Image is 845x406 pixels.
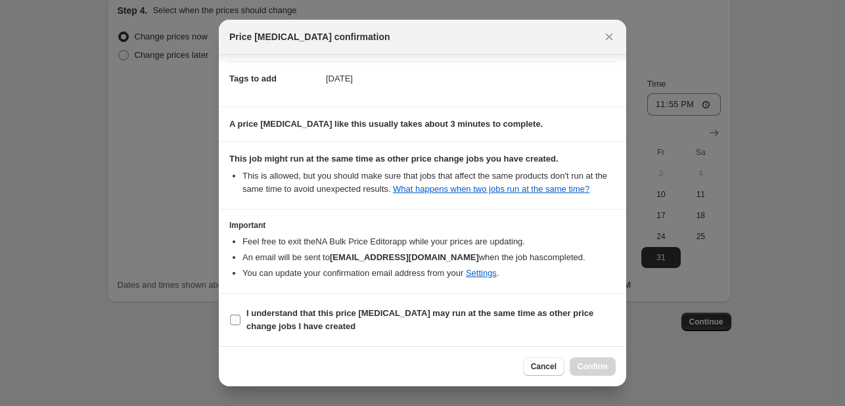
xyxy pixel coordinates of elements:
[229,30,390,43] span: Price [MEDICAL_DATA] confirmation
[242,169,616,196] li: This is allowed, but you should make sure that jobs that affect the same products don ' t run at ...
[531,361,557,372] span: Cancel
[242,251,616,264] li: An email will be sent to when the job has completed .
[242,235,616,248] li: Feel free to exit the NA Bulk Price Editor app while your prices are updating.
[229,74,277,83] span: Tags to add
[600,28,618,46] button: Close
[330,252,479,262] b: [EMAIL_ADDRESS][DOMAIN_NAME]
[393,184,589,194] a: What happens when two jobs run at the same time?
[466,268,497,278] a: Settings
[523,357,564,376] button: Cancel
[242,267,616,280] li: You can update your confirmation email address from your .
[229,154,559,164] b: This job might run at the same time as other price change jobs you have created.
[246,308,593,331] b: I understand that this price [MEDICAL_DATA] may run at the same time as other price change jobs I...
[229,119,543,129] b: A price [MEDICAL_DATA] like this usually takes about 3 minutes to complete.
[229,220,616,231] h3: Important
[326,61,616,96] dd: [DATE]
